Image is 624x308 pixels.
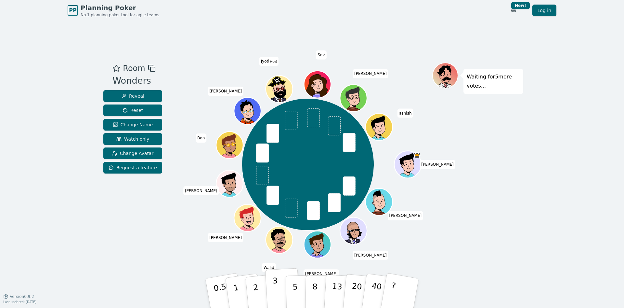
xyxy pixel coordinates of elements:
span: Reset [123,107,143,114]
span: Planning Poker [81,3,159,12]
button: Change Name [103,119,162,131]
span: Click to change your name [303,269,339,278]
span: Version 0.9.2 [10,294,34,299]
span: Click to change your name [208,87,243,96]
span: PP [69,7,76,14]
span: Click to change your name [259,57,279,66]
button: Reveal [103,90,162,102]
span: Click to change your name [420,160,455,169]
span: Request a feature [109,164,157,171]
span: Click to change your name [196,133,206,143]
span: Watch only [116,136,149,142]
span: Click to change your name [353,251,388,260]
span: Julin Patel is the host [414,152,421,159]
button: Version0.9.2 [3,294,34,299]
span: Click to change your name [316,50,326,60]
a: Log in [532,5,556,16]
span: Click to change your name [208,233,243,242]
button: Change Avatar [103,147,162,159]
button: Add as favourite [112,63,120,74]
span: Reveal [121,93,144,99]
span: (you) [269,60,277,63]
button: Request a feature [103,162,162,174]
span: Click to change your name [353,69,388,78]
span: Change Avatar [112,150,154,157]
div: Wonders [112,74,155,88]
button: New! [508,5,519,16]
p: Waiting for 5 more votes... [467,72,520,91]
span: Click to change your name [183,186,219,195]
div: New! [511,2,530,9]
a: PPPlanning PokerNo.1 planning poker tool for agile teams [68,3,159,18]
span: Room [123,63,145,74]
span: Last updated: [DATE] [3,300,36,304]
button: Reset [103,105,162,116]
span: Click to change your name [397,109,413,118]
button: Click to change your avatar [267,76,292,102]
span: No.1 planning poker tool for agile teams [81,12,159,18]
span: Change Name [113,121,153,128]
span: Click to change your name [262,263,276,272]
span: Click to change your name [388,211,423,220]
button: Watch only [103,133,162,145]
